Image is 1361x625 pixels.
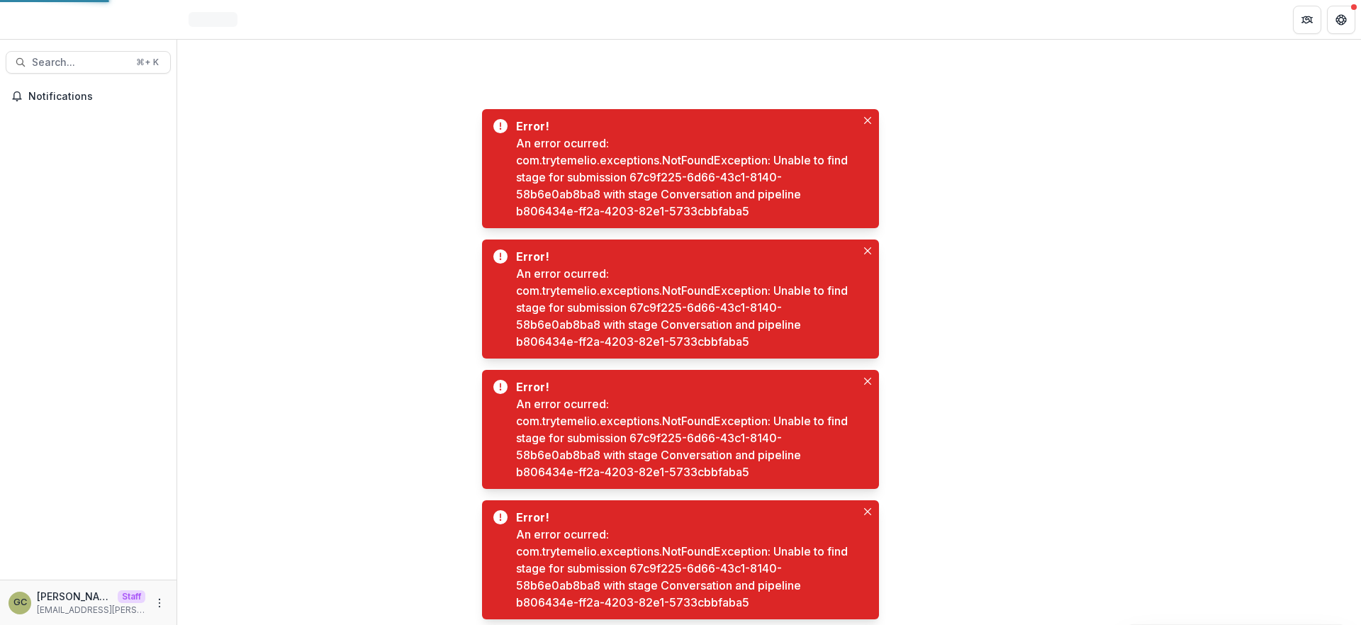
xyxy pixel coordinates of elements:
[516,118,851,135] div: Error!
[1327,6,1355,34] button: Get Help
[859,242,876,259] button: Close
[516,509,851,526] div: Error!
[516,248,851,265] div: Error!
[37,604,145,616] p: [EMAIL_ADDRESS][PERSON_NAME][DOMAIN_NAME]
[13,598,27,607] div: Grace Chang
[6,85,171,108] button: Notifications
[28,91,165,103] span: Notifications
[1293,6,1321,34] button: Partners
[859,373,876,390] button: Close
[516,265,856,350] div: An error ocurred: com.trytemelio.exceptions.NotFoundException: Unable to find stage for submissio...
[183,9,243,30] nav: breadcrumb
[6,51,171,74] button: Search...
[118,590,145,603] p: Staff
[151,595,168,612] button: More
[32,57,128,69] span: Search...
[516,395,856,480] div: An error ocurred: com.trytemelio.exceptions.NotFoundException: Unable to find stage for submissio...
[516,378,851,395] div: Error!
[37,589,112,604] p: [PERSON_NAME]
[133,55,162,70] div: ⌘ + K
[516,526,856,611] div: An error ocurred: com.trytemelio.exceptions.NotFoundException: Unable to find stage for submissio...
[859,112,876,129] button: Close
[859,503,876,520] button: Close
[516,135,856,220] div: An error ocurred: com.trytemelio.exceptions.NotFoundException: Unable to find stage for submissio...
